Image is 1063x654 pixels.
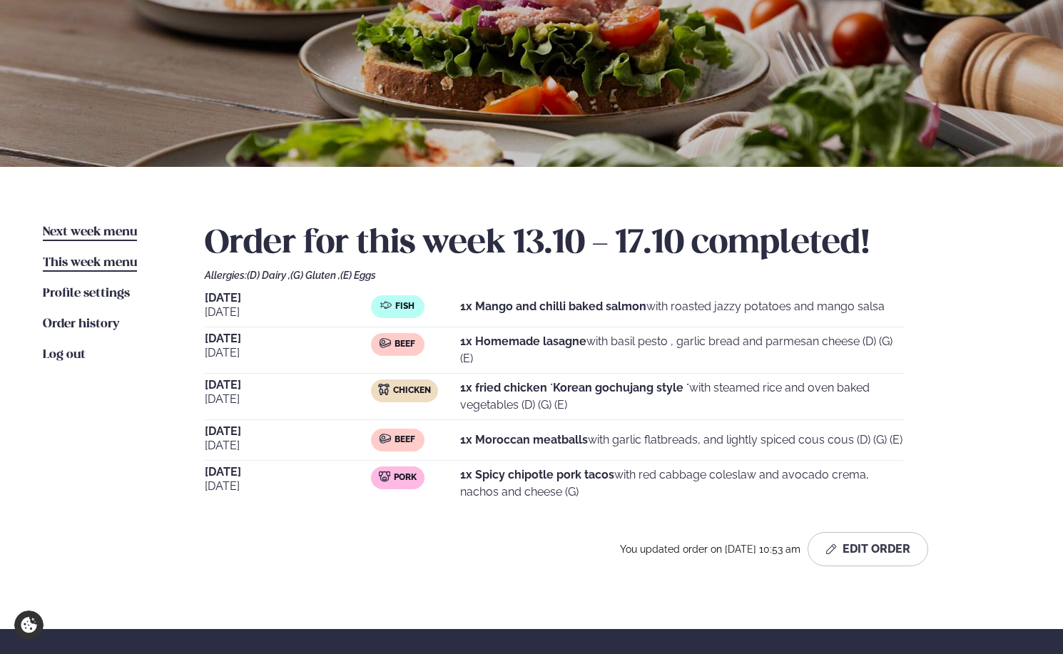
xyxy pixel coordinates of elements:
span: Fish [395,301,414,312]
span: (G) Gluten , [290,270,340,281]
p: with steamed rice and oven baked vegetables (D) (G) (E) [460,379,904,414]
span: [DATE] [205,391,371,408]
h2: Order for this week 13.10 - 17.10 completed! [205,224,1020,264]
span: Pork [394,472,417,484]
p: with garlic flatbreads, and lightly spiced cous cous (D) (G) (E) [460,431,902,449]
span: You updated order on [DATE] 10:53 am [620,543,802,555]
span: Order history [43,318,119,330]
img: pork.svg [379,471,390,482]
span: [DATE] [205,304,371,321]
span: [DATE] [205,437,371,454]
button: Edit Order [808,532,928,566]
span: Next week menu [43,226,137,238]
span: Chicken [393,385,431,397]
img: fish.svg [380,300,392,311]
a: Next week menu [43,224,137,241]
a: Profile settings [43,285,130,302]
span: [DATE] [205,292,371,304]
a: Order history [43,316,119,333]
span: [DATE] [205,466,371,478]
span: (E) Eggs [340,270,376,281]
span: [DATE] [205,379,371,391]
p: with basil pesto , garlic bread and parmesan cheese (D) (G) (E) [460,333,904,367]
a: Cookie settings [14,610,44,640]
strong: 1x Homemade lasagne [460,334,586,348]
span: [DATE] [205,478,371,495]
img: beef.svg [380,433,391,444]
strong: 1x Mango and chilli baked salmon [460,300,646,313]
span: Profile settings [43,287,130,300]
a: This week menu [43,255,137,272]
p: with roasted jazzy potatoes and mango salsa [460,298,885,315]
span: [DATE] [205,333,371,344]
span: Beef [395,434,415,446]
p: with red cabbage coleslaw and avocado crema, nachos and cheese (G) [460,466,904,501]
strong: 1x Moroccan meatballs [460,433,588,446]
img: chicken.svg [378,384,390,395]
span: Log out [43,349,86,361]
a: Log out [43,347,86,364]
img: beef.svg [380,337,391,349]
strong: 1x fried chicken ´Korean gochujang style ´ [460,381,689,394]
span: This week menu [43,257,137,269]
span: [DATE] [205,426,371,437]
span: [DATE] [205,344,371,362]
strong: 1x Spicy chipotle pork tacos [460,468,614,481]
div: Allergies: [205,270,1020,281]
span: (D) Dairy , [247,270,290,281]
span: Beef [395,339,415,350]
